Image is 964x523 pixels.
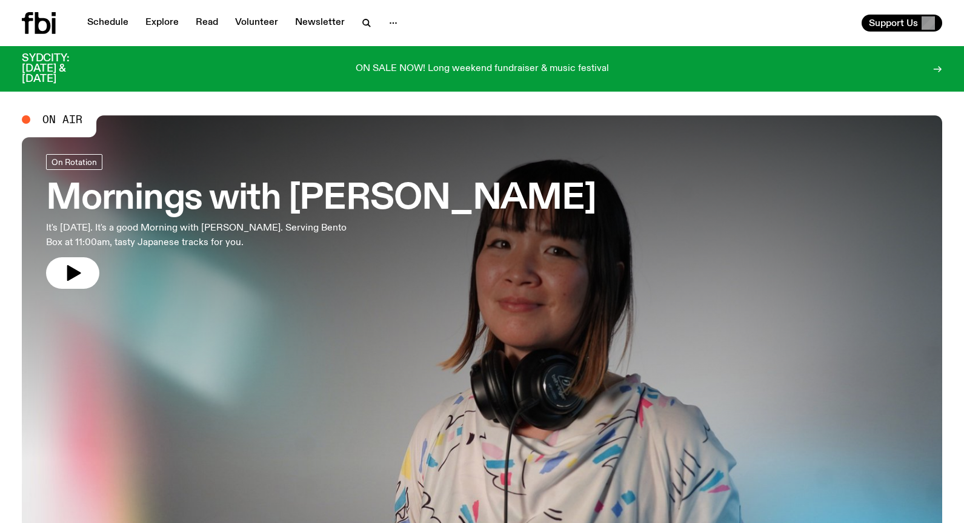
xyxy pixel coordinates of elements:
span: Support Us [869,18,918,29]
p: ON SALE NOW! Long weekend fundraiser & music festival [356,64,609,75]
span: On Rotation [52,157,97,166]
a: Mornings with [PERSON_NAME]It's [DATE]. It's a good Morning with [PERSON_NAME]. Serving Bento Box... [46,154,596,289]
h3: SYDCITY: [DATE] & [DATE] [22,53,99,84]
a: Volunteer [228,15,285,32]
a: On Rotation [46,154,102,170]
a: Schedule [80,15,136,32]
h3: Mornings with [PERSON_NAME] [46,182,596,216]
a: Read [188,15,225,32]
a: Explore [138,15,186,32]
p: It's [DATE]. It's a good Morning with [PERSON_NAME]. Serving Bento Box at 11:00am, tasty Japanese... [46,221,356,250]
a: Newsletter [288,15,352,32]
span: On Air [42,114,82,125]
button: Support Us [862,15,942,32]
